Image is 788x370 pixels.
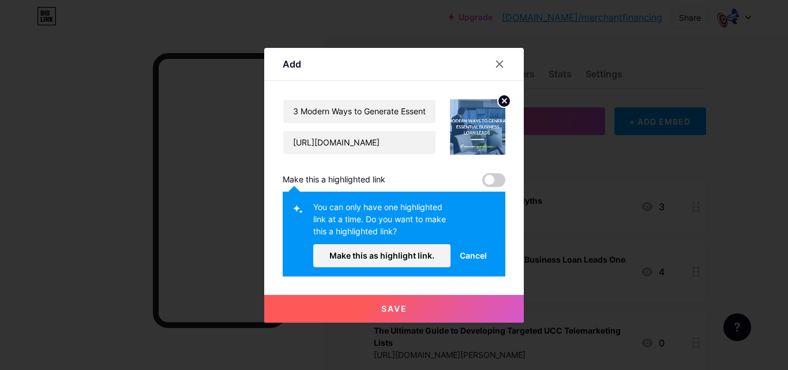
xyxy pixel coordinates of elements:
[451,244,496,267] button: Cancel
[283,100,436,123] input: Title
[329,251,434,260] span: Make this as highlight link.
[450,99,505,155] img: link_thumbnail
[313,201,451,244] div: You can only have one highlighted link at a time. Do you want to make this a highlighted link?
[283,173,385,187] div: Make this a highlighted link
[460,249,487,261] span: Cancel
[264,295,524,323] button: Save
[283,131,436,154] input: URL
[313,244,451,267] button: Make this as highlight link.
[283,57,301,71] div: Add
[381,304,407,313] span: Save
